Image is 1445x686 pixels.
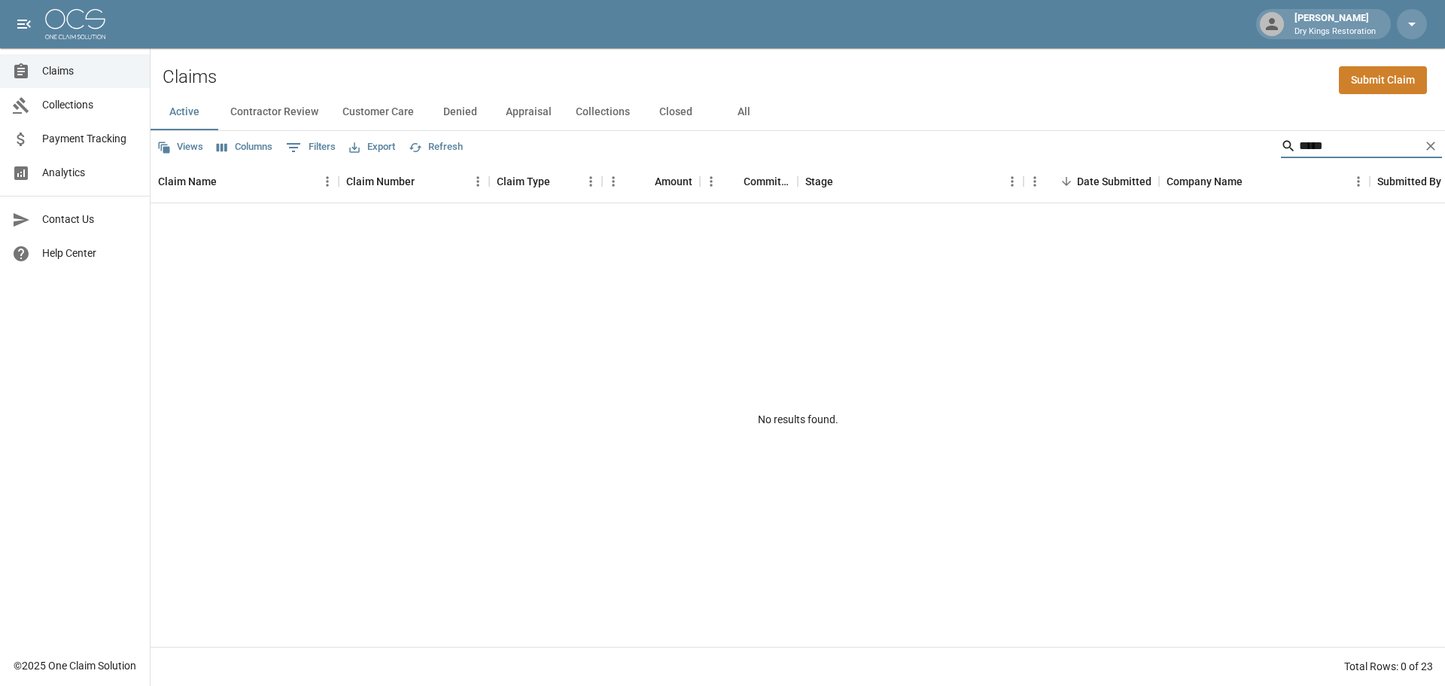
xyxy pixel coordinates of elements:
[45,9,105,39] img: ocs-logo-white-transparent.png
[1339,66,1427,94] a: Submit Claim
[1377,160,1441,203] div: Submitted By
[1001,170,1024,193] button: Menu
[710,94,777,130] button: All
[163,66,217,88] h2: Claims
[564,94,642,130] button: Collections
[550,171,571,192] button: Sort
[151,203,1445,636] div: No results found.
[218,94,330,130] button: Contractor Review
[1167,160,1243,203] div: Company Name
[151,160,339,203] div: Claim Name
[217,171,238,192] button: Sort
[42,131,138,147] span: Payment Tracking
[497,160,550,203] div: Claim Type
[42,97,138,113] span: Collections
[158,160,217,203] div: Claim Name
[722,171,744,192] button: Sort
[42,165,138,181] span: Analytics
[489,160,602,203] div: Claim Type
[405,136,467,159] button: Refresh
[14,658,136,673] div: © 2025 One Claim Solution
[700,170,722,193] button: Menu
[805,160,833,203] div: Stage
[602,160,700,203] div: Amount
[634,171,655,192] button: Sort
[213,136,276,159] button: Select columns
[42,63,138,79] span: Claims
[415,171,436,192] button: Sort
[330,94,426,130] button: Customer Care
[1024,160,1159,203] div: Date Submitted
[151,94,218,130] button: Active
[494,94,564,130] button: Appraisal
[1419,135,1442,157] button: Clear
[1344,659,1433,674] div: Total Rows: 0 of 23
[798,160,1024,203] div: Stage
[1281,134,1442,161] div: Search
[700,160,798,203] div: Committed Amount
[42,212,138,227] span: Contact Us
[1294,26,1376,38] p: Dry Kings Restoration
[282,136,339,160] button: Show filters
[1056,171,1077,192] button: Sort
[346,160,415,203] div: Claim Number
[154,136,207,159] button: Views
[1077,160,1151,203] div: Date Submitted
[1159,160,1370,203] div: Company Name
[1243,171,1264,192] button: Sort
[345,136,399,159] button: Export
[426,94,494,130] button: Denied
[151,94,1445,130] div: dynamic tabs
[602,170,625,193] button: Menu
[744,160,790,203] div: Committed Amount
[642,94,710,130] button: Closed
[42,245,138,261] span: Help Center
[467,170,489,193] button: Menu
[580,170,602,193] button: Menu
[316,170,339,193] button: Menu
[1288,11,1382,38] div: [PERSON_NAME]
[9,9,39,39] button: open drawer
[833,171,854,192] button: Sort
[1024,170,1046,193] button: Menu
[1347,170,1370,193] button: Menu
[339,160,489,203] div: Claim Number
[655,160,692,203] div: Amount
